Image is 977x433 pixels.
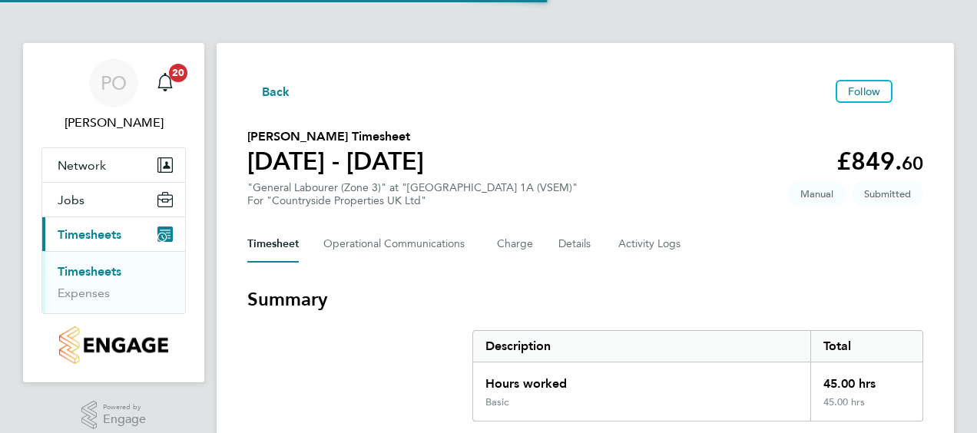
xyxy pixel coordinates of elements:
[247,127,424,146] h2: [PERSON_NAME] Timesheet
[558,226,594,263] button: Details
[42,183,185,216] button: Jobs
[848,84,880,98] span: Follow
[41,114,186,132] span: Paul O'Shea
[103,401,146,414] span: Powered by
[247,194,578,207] div: For "Countryside Properties UK Ltd"
[247,226,299,263] button: Timesheet
[473,362,810,396] div: Hours worked
[41,58,186,132] a: PO[PERSON_NAME]
[262,83,290,101] span: Back
[485,396,508,408] div: Basic
[247,287,923,312] h3: Summary
[836,80,893,103] button: Follow
[899,88,923,95] button: Timesheets Menu
[58,264,121,279] a: Timesheets
[101,73,127,93] span: PO
[81,401,147,430] a: Powered byEngage
[58,227,121,242] span: Timesheets
[41,326,186,364] a: Go to home page
[42,251,185,313] div: Timesheets
[42,148,185,182] button: Network
[618,226,683,263] button: Activity Logs
[169,64,187,82] span: 20
[58,158,106,173] span: Network
[852,181,923,207] span: This timesheet is Submitted.
[497,226,534,263] button: Charge
[150,58,180,107] a: 20
[788,181,846,207] span: This timesheet was manually created.
[23,43,204,382] nav: Main navigation
[323,226,472,263] button: Operational Communications
[58,193,84,207] span: Jobs
[247,146,424,177] h1: [DATE] - [DATE]
[58,286,110,300] a: Expenses
[902,152,923,174] span: 60
[473,331,810,362] div: Description
[810,396,922,421] div: 45.00 hrs
[247,181,578,207] div: "General Labourer (Zone 3)" at "[GEOGRAPHIC_DATA] 1A (VSEM)"
[472,330,923,421] div: Summary
[836,147,923,176] app-decimal: £849.
[103,413,146,426] span: Engage
[42,217,185,251] button: Timesheets
[810,362,922,396] div: 45.00 hrs
[247,81,290,101] button: Back
[59,326,167,364] img: countryside-properties-logo-retina.png
[810,331,922,362] div: Total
